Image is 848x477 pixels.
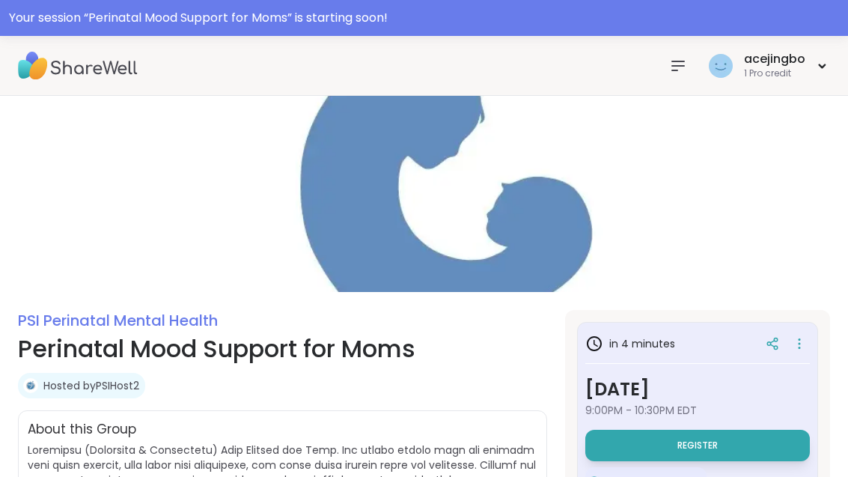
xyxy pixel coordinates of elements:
[43,378,139,393] a: Hosted byPSIHost2
[744,67,805,80] div: 1 Pro credit
[677,440,718,452] span: Register
[9,9,839,27] div: Your session “ Perinatal Mood Support for Moms ” is starting soon!
[28,420,136,440] h2: About this Group
[18,40,138,92] img: ShareWell Nav Logo
[585,335,675,353] h3: in 4 minutes
[18,331,547,367] h1: Perinatal Mood Support for Moms
[585,430,810,461] button: Register
[18,310,218,331] a: PSI Perinatal Mental Health
[585,403,810,418] span: 9:00PM - 10:30PM EDT
[744,51,805,67] div: acejingbo
[709,54,733,78] img: acejingbo
[585,376,810,403] h3: [DATE]
[23,378,38,393] img: PSIHost2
